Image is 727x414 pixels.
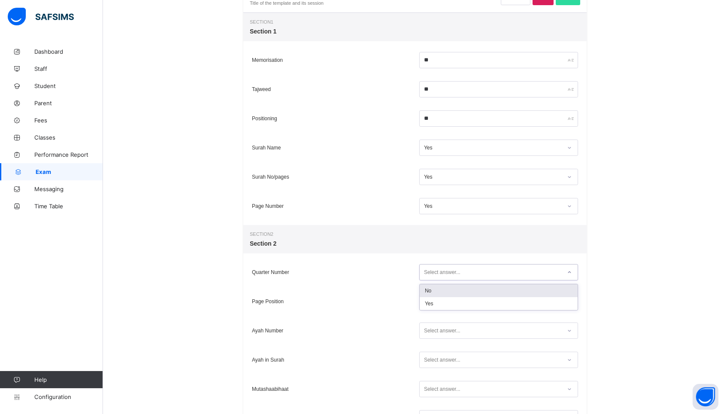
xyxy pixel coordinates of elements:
span: Page Position [252,298,284,304]
span: Mutashaabihaat [252,386,288,392]
span: Section 1 [250,28,580,35]
span: Title of the template and its session [250,0,324,6]
div: No [420,284,578,297]
span: Student [34,82,103,89]
span: Section 2 [250,240,580,247]
span: Quarter Number [252,269,289,275]
span: Surah Name [252,145,281,151]
span: Ayah in Surah [252,357,284,363]
div: Select answer... [424,264,460,280]
span: Page Number [252,203,284,209]
span: Surah No/pages [252,174,289,180]
span: Memorisation [252,57,283,63]
div: Select answer... [424,381,460,397]
span: Fees [34,117,103,124]
span: Configuration [34,393,103,400]
button: Open asap [693,384,718,410]
span: Help [34,376,103,383]
span: Dashboard [34,48,103,55]
span: Messaging [34,186,103,192]
div: Yes [424,145,562,151]
span: Staff [34,65,103,72]
span: Ayah Number [252,328,283,334]
img: safsims [8,8,74,26]
span: Exam [36,168,103,175]
span: Section 2 [250,231,580,237]
span: Section 1 [250,19,580,24]
div: Select answer... [424,352,460,368]
span: Positioning [252,116,277,122]
span: Parent [34,100,103,107]
span: Classes [34,134,103,141]
div: Select answer... [424,323,460,339]
span: Tajweed [252,86,271,92]
div: Yes [424,203,562,209]
span: Time Table [34,203,103,210]
span: Performance Report [34,151,103,158]
div: Yes [424,174,562,180]
div: Yes [420,297,578,310]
